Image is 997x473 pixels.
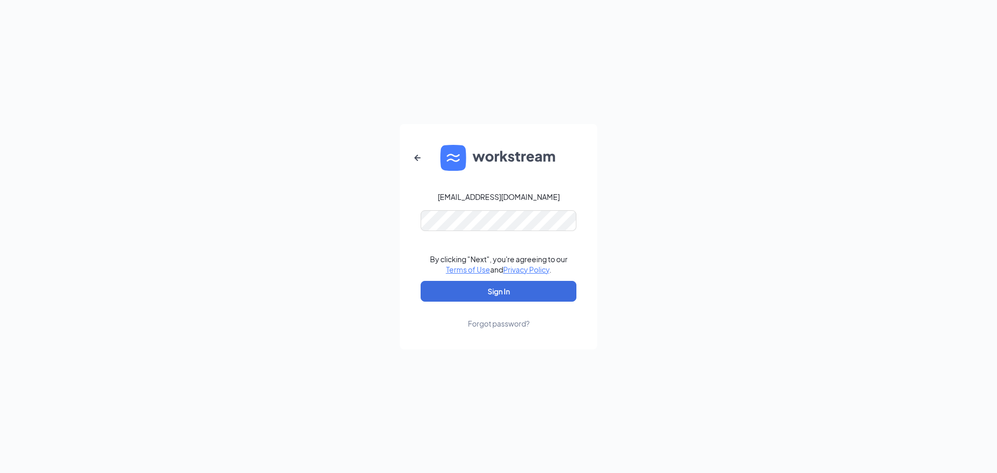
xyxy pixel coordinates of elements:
[411,152,424,164] svg: ArrowLeftNew
[446,265,490,274] a: Terms of Use
[405,145,430,170] button: ArrowLeftNew
[468,318,530,329] div: Forgot password?
[438,192,560,202] div: [EMAIL_ADDRESS][DOMAIN_NAME]
[430,254,568,275] div: By clicking "Next", you're agreeing to our and .
[503,265,549,274] a: Privacy Policy
[468,302,530,329] a: Forgot password?
[440,145,557,171] img: WS logo and Workstream text
[421,281,576,302] button: Sign In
